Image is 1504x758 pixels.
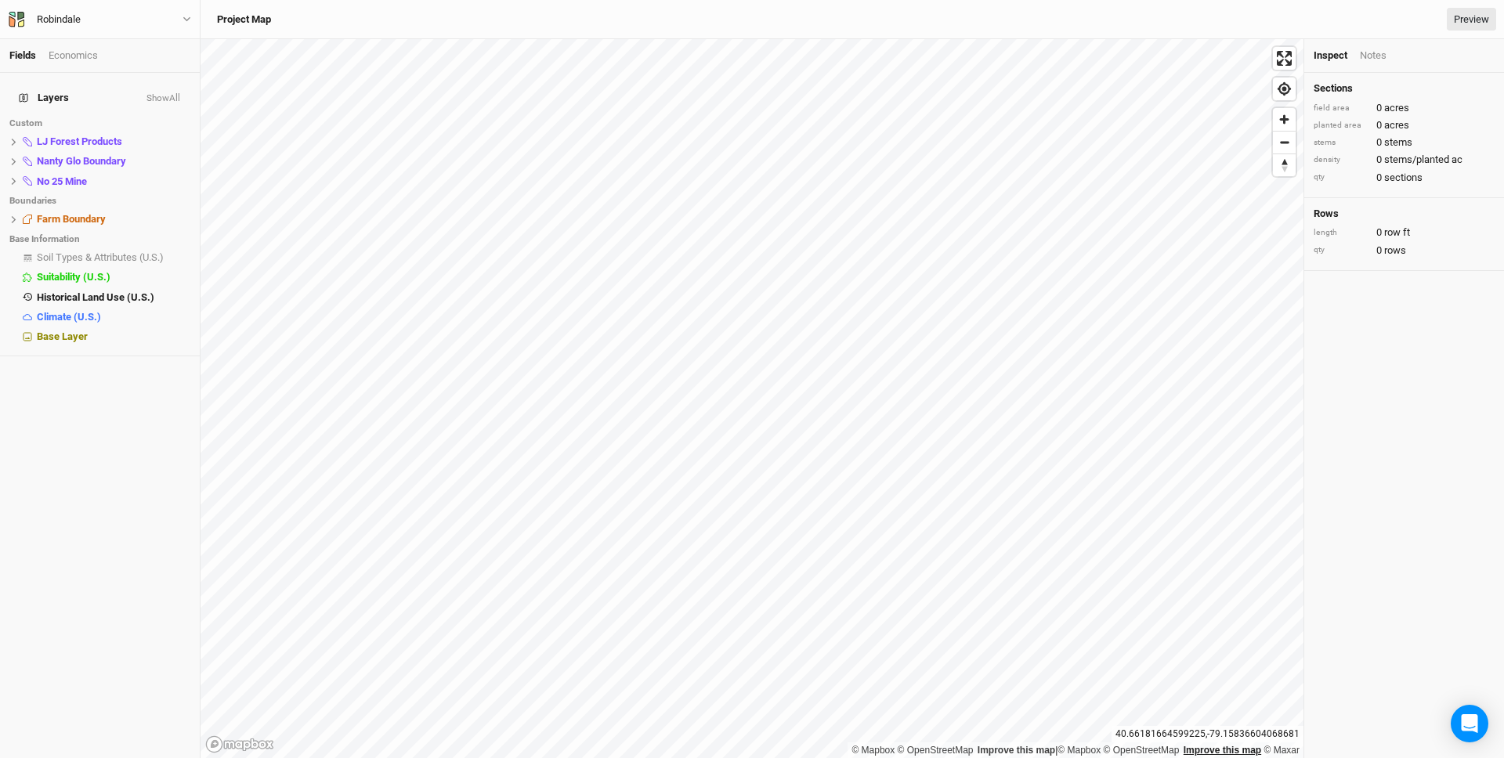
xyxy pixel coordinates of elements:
span: Farm Boundary [37,213,106,225]
button: Enter fullscreen [1273,47,1296,70]
span: Nanty Glo Boundary [37,155,126,167]
span: Climate (U.S.) [37,311,101,323]
div: 0 [1314,135,1495,150]
div: | [851,742,1300,758]
button: Reset bearing to north [1273,153,1296,176]
span: No 25 Mine [37,175,87,187]
span: acres [1384,101,1409,115]
div: 0 [1314,171,1495,185]
span: LJ Forest Products [37,135,122,147]
div: Soil Types & Attributes (U.S.) [37,251,190,264]
button: Zoom out [1273,131,1296,153]
a: Improve this map [1184,745,1261,756]
h4: Sections [1314,82,1495,95]
a: Mapbox [851,745,895,756]
h4: Rows [1314,208,1495,220]
span: Historical Land Use (U.S.) [37,291,154,303]
div: Notes [1360,49,1386,63]
button: Find my location [1273,78,1296,100]
div: LJ Forest Products [37,135,190,148]
div: Farm Boundary [37,213,190,226]
span: sections [1384,171,1423,185]
div: Suitability (U.S.) [37,271,190,283]
div: Climate (U.S.) [37,311,190,323]
div: 0 [1314,118,1495,132]
a: Mapbox logo [205,735,274,753]
span: row ft [1384,226,1410,240]
a: Mapbox [1057,745,1101,756]
div: 0 [1314,101,1495,115]
a: Improve this map [978,745,1055,756]
div: 40.66181664599225 , -79.15836604068681 [1112,726,1303,742]
span: Suitability (U.S.) [37,271,110,283]
div: qty [1314,244,1368,256]
div: Base Layer [37,330,190,343]
span: rows [1384,244,1406,258]
div: 0 [1314,153,1495,167]
div: Nanty Glo Boundary [37,155,190,168]
span: acres [1384,118,1409,132]
span: Base Layer [37,330,88,342]
button: Zoom in [1273,108,1296,131]
div: Historical Land Use (U.S.) [37,291,190,304]
div: Robindale [37,12,81,27]
a: Preview [1447,8,1496,31]
div: field area [1314,103,1368,114]
div: 0 [1314,226,1495,240]
div: density [1314,154,1368,166]
div: Open Intercom Messenger [1451,705,1488,742]
span: stems [1384,135,1412,150]
div: Inspect [1314,49,1347,63]
div: length [1314,227,1368,239]
a: OpenStreetMap [898,745,974,756]
button: ShowAll [146,93,181,104]
span: stems/planted ac [1384,153,1462,167]
span: Soil Types & Attributes (U.S.) [37,251,164,263]
a: OpenStreetMap [1104,745,1180,756]
button: Robindale [8,11,192,28]
a: Fields [9,49,36,61]
div: 0 [1314,244,1495,258]
div: planted area [1314,120,1368,132]
h3: Project Map [217,13,271,26]
span: Zoom out [1273,132,1296,153]
div: qty [1314,171,1368,183]
div: No 25 Mine [37,175,190,188]
canvas: Map [201,39,1303,758]
a: Maxar [1264,745,1300,756]
span: Layers [19,92,69,104]
div: stems [1314,137,1368,149]
div: Economics [49,49,98,63]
